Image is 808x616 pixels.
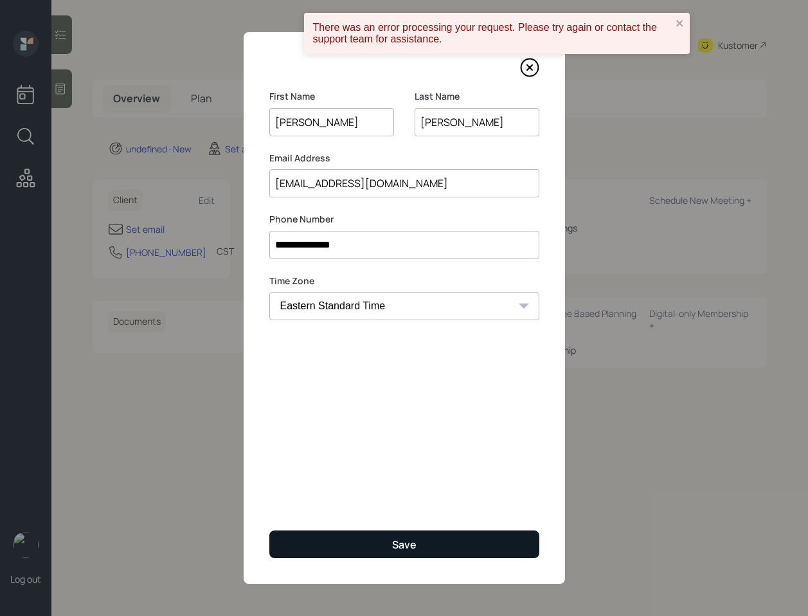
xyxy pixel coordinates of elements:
[676,18,685,30] button: close
[269,213,539,226] label: Phone Number
[269,152,539,165] label: Email Address
[269,90,394,103] label: First Name
[269,530,539,558] button: Save
[313,22,672,45] div: There was an error processing your request. Please try again or contact the support team for assi...
[269,275,539,287] label: Time Zone
[415,90,539,103] label: Last Name
[392,538,417,552] div: Save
